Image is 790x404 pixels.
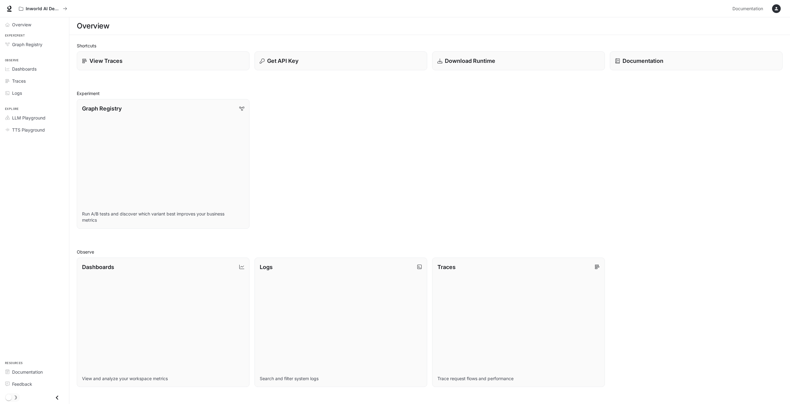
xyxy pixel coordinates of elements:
[77,42,783,49] h2: Shortcuts
[6,394,12,401] span: Dark mode toggle
[2,367,67,377] a: Documentation
[2,112,67,123] a: LLM Playground
[623,57,663,65] p: Documentation
[77,51,250,70] a: View Traces
[260,376,422,382] p: Search and filter system logs
[437,263,456,271] p: Traces
[432,258,605,387] a: TracesTrace request flows and performance
[77,90,783,97] h2: Experiment
[254,51,427,70] button: Get API Key
[77,258,250,387] a: DashboardsView and analyze your workspace metrics
[89,57,123,65] p: View Traces
[12,21,31,28] span: Overview
[12,41,42,48] span: Graph Registry
[12,381,32,387] span: Feedback
[2,63,67,74] a: Dashboards
[2,39,67,50] a: Graph Registry
[82,104,122,113] p: Graph Registry
[77,99,250,229] a: Graph RegistryRun A/B tests and discover which variant best improves your business metrics
[77,20,109,32] h1: Overview
[82,211,244,223] p: Run A/B tests and discover which variant best improves your business metrics
[77,249,783,255] h2: Observe
[2,19,67,30] a: Overview
[50,391,64,404] button: Close drawer
[12,90,22,96] span: Logs
[12,115,46,121] span: LLM Playground
[267,57,298,65] p: Get API Key
[610,51,783,70] a: Documentation
[2,76,67,86] a: Traces
[2,124,67,135] a: TTS Playground
[730,2,768,15] a: Documentation
[82,263,114,271] p: Dashboards
[16,2,70,15] button: All workspaces
[12,78,26,84] span: Traces
[12,369,43,375] span: Documentation
[732,5,763,13] span: Documentation
[12,66,37,72] span: Dashboards
[82,376,244,382] p: View and analyze your workspace metrics
[260,263,273,271] p: Logs
[2,379,67,389] a: Feedback
[2,88,67,98] a: Logs
[254,258,427,387] a: LogsSearch and filter system logs
[12,127,45,133] span: TTS Playground
[445,57,495,65] p: Download Runtime
[26,6,60,11] p: Inworld AI Demos
[437,376,600,382] p: Trace request flows and performance
[432,51,605,70] a: Download Runtime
